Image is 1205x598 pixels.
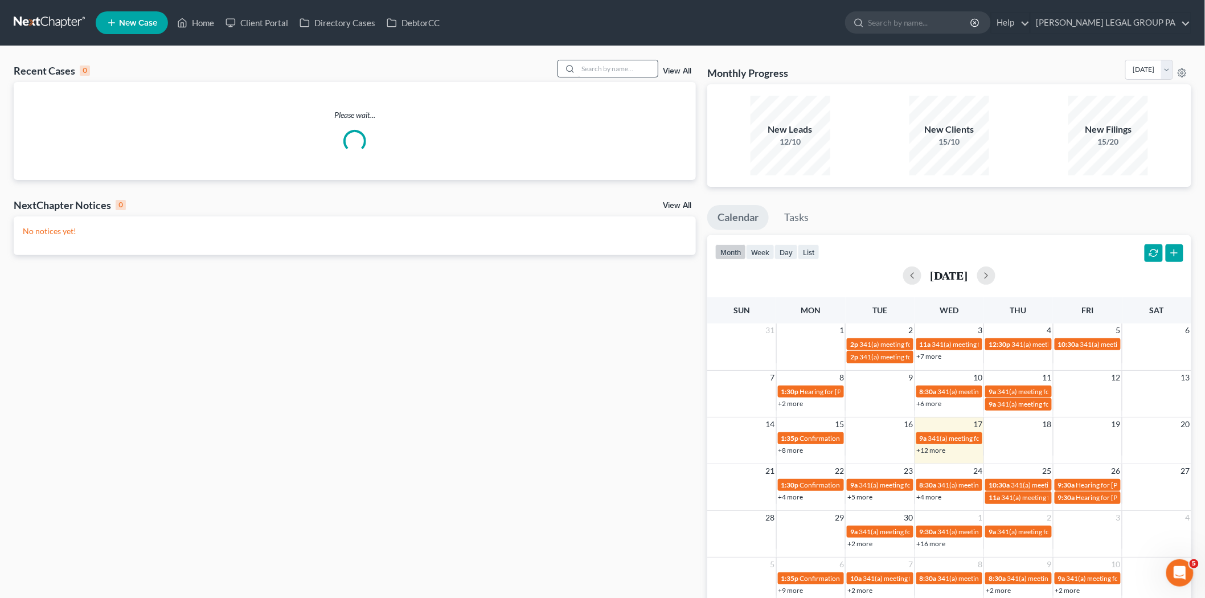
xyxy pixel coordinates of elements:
[751,123,830,136] div: New Leads
[220,13,294,33] a: Client Portal
[765,464,776,478] span: 21
[1180,417,1191,431] span: 20
[1180,464,1191,478] span: 27
[800,434,991,443] span: Confirmation Hearing for [PERSON_NAME] & [PERSON_NAME]
[859,340,1030,349] span: 341(a) meeting for [PERSON_NAME] & [PERSON_NAME]
[751,136,830,148] div: 12/10
[920,527,937,536] span: 9:30a
[1080,340,1190,349] span: 341(a) meeting for [PERSON_NAME]
[707,66,788,80] h3: Monthly Progress
[903,511,915,525] span: 30
[863,574,973,583] span: 341(a) meeting for [PERSON_NAME]
[800,387,889,396] span: Hearing for [PERSON_NAME]
[908,323,915,337] span: 2
[381,13,445,33] a: DebtorCC
[778,446,804,454] a: +8 more
[859,353,1030,361] span: 341(a) meeting for [PERSON_NAME] & [PERSON_NAME]
[977,511,983,525] span: 1
[1190,559,1199,568] span: 5
[1058,481,1075,489] span: 9:30a
[1180,371,1191,384] span: 13
[834,464,845,478] span: 22
[859,481,969,489] span: 341(a) meeting for [PERSON_NAME]
[989,493,1000,502] span: 11a
[1001,493,1111,502] span: 341(a) meeting for [PERSON_NAME]
[1011,340,1121,349] span: 341(a) meeting for [PERSON_NAME]
[977,558,983,571] span: 8
[938,387,1048,396] span: 341(a) meeting for [PERSON_NAME]
[920,574,937,583] span: 8:30a
[715,244,746,260] button: month
[938,527,1048,536] span: 341(a) meeting for [PERSON_NAME]
[838,371,845,384] span: 8
[847,586,872,595] a: +2 more
[903,464,915,478] span: 23
[972,417,983,431] span: 17
[1180,558,1191,571] span: 11
[920,434,927,443] span: 9a
[1110,417,1122,431] span: 19
[663,67,691,75] a: View All
[1184,511,1191,525] span: 4
[909,136,989,148] div: 15/10
[940,305,958,315] span: Wed
[972,464,983,478] span: 24
[1150,305,1164,315] span: Sat
[989,340,1010,349] span: 12:30p
[1046,323,1053,337] span: 4
[972,371,983,384] span: 10
[774,205,819,230] a: Tasks
[997,387,1107,396] span: 341(a) meeting for [PERSON_NAME]
[903,417,915,431] span: 16
[917,399,942,408] a: +6 more
[850,340,858,349] span: 2p
[1110,371,1122,384] span: 12
[989,527,996,536] span: 9a
[707,205,769,230] a: Calendar
[746,244,774,260] button: week
[1110,558,1122,571] span: 10
[928,434,1099,443] span: 341(a) meeting for [PERSON_NAME] & [PERSON_NAME]
[765,417,776,431] span: 14
[800,574,931,583] span: Confirmation Hearing for [PERSON_NAME]
[917,446,946,454] a: +12 more
[1055,586,1080,595] a: +2 more
[1042,371,1053,384] span: 11
[781,434,799,443] span: 1:35p
[1031,13,1191,33] a: [PERSON_NAME] LEGAL GROUP PA
[931,269,968,281] h2: [DATE]
[765,323,776,337] span: 31
[778,493,804,501] a: +4 more
[1115,511,1122,525] span: 3
[997,400,1107,408] span: 341(a) meeting for [PERSON_NAME]
[1184,323,1191,337] span: 6
[119,19,157,27] span: New Case
[989,400,996,408] span: 9a
[989,387,996,396] span: 9a
[765,511,776,525] span: 28
[986,586,1011,595] a: +2 more
[847,539,872,548] a: +2 more
[80,65,90,76] div: 0
[294,13,381,33] a: Directory Cases
[838,558,845,571] span: 6
[997,527,1107,536] span: 341(a) meeting for [PERSON_NAME]
[873,305,888,315] span: Tue
[23,226,687,237] p: No notices yet!
[1058,493,1075,502] span: 9:30a
[909,123,989,136] div: New Clients
[1010,305,1027,315] span: Thu
[834,511,845,525] span: 29
[977,323,983,337] span: 3
[1166,559,1194,587] iframe: Intercom live chat
[14,109,696,121] p: Please wait...
[850,481,858,489] span: 9a
[868,12,972,33] input: Search by name...
[920,340,931,349] span: 11a
[1110,464,1122,478] span: 26
[991,13,1030,33] a: Help
[769,558,776,571] span: 5
[578,60,658,77] input: Search by name...
[908,558,915,571] span: 7
[171,13,220,33] a: Home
